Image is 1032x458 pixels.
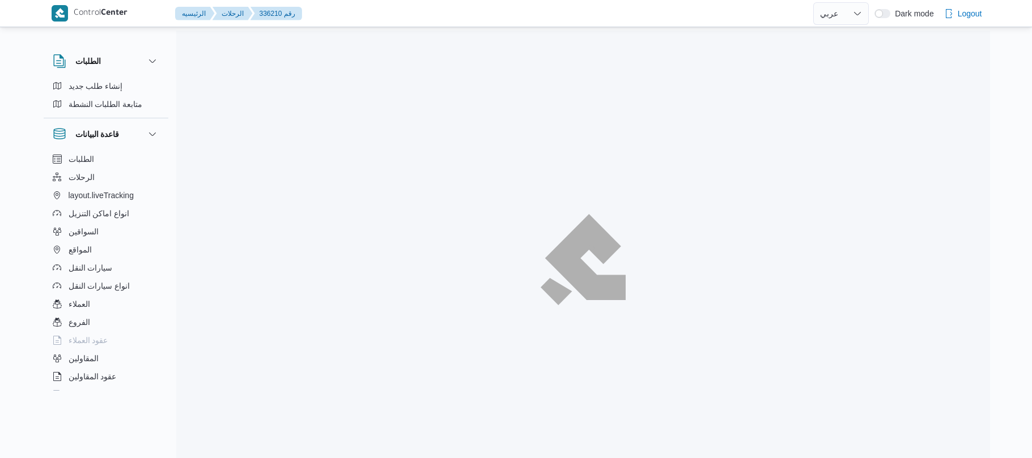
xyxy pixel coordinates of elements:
button: layout.liveTracking [48,186,164,204]
button: انواع اماكن التنزيل [48,204,164,222]
span: السواقين [69,225,99,238]
img: X8yXhbKr1z7QwAAAABJRU5ErkJggg== [52,5,68,22]
span: المقاولين [69,352,99,365]
button: المقاولين [48,349,164,367]
button: الرحلات [213,7,253,20]
button: متابعة الطلبات النشطة [48,95,164,113]
span: انواع اماكن التنزيل [69,207,130,220]
button: Logout [940,2,987,25]
button: السواقين [48,222,164,241]
span: الطلبات [69,152,94,166]
h3: الطلبات [75,54,101,68]
span: layout.liveTracking [69,189,134,202]
span: إنشاء طلب جديد [69,79,123,93]
span: انواع سيارات النقل [69,279,130,293]
span: Dark mode [890,9,933,18]
span: الفروع [69,315,90,329]
button: إنشاء طلب جديد [48,77,164,95]
span: سيارات النقل [69,261,113,275]
button: عقود المقاولين [48,367,164,386]
span: اجهزة التليفون [69,388,116,401]
button: الرحلات [48,168,164,186]
div: قاعدة البيانات [44,150,168,395]
span: Logout [958,7,982,20]
button: 336210 رقم [250,7,302,20]
span: متابعة الطلبات النشطة [69,97,143,111]
span: العملاء [69,297,90,311]
button: الطلبات [53,54,159,68]
span: الرحلات [69,170,95,184]
button: الطلبات [48,150,164,168]
button: عقود العملاء [48,331,164,349]
img: ILLA Logo [542,216,623,303]
b: Center [101,9,128,18]
div: الطلبات [44,77,168,118]
span: المواقع [69,243,92,256]
button: الفروع [48,313,164,331]
button: المواقع [48,241,164,259]
span: عقود المقاولين [69,370,117,383]
button: قاعدة البيانات [53,127,159,141]
button: سيارات النقل [48,259,164,277]
button: انواع سيارات النقل [48,277,164,295]
button: اجهزة التليفون [48,386,164,404]
button: الرئيسيه [175,7,215,20]
span: عقود العملاء [69,333,108,347]
button: العملاء [48,295,164,313]
h3: قاعدة البيانات [75,127,120,141]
